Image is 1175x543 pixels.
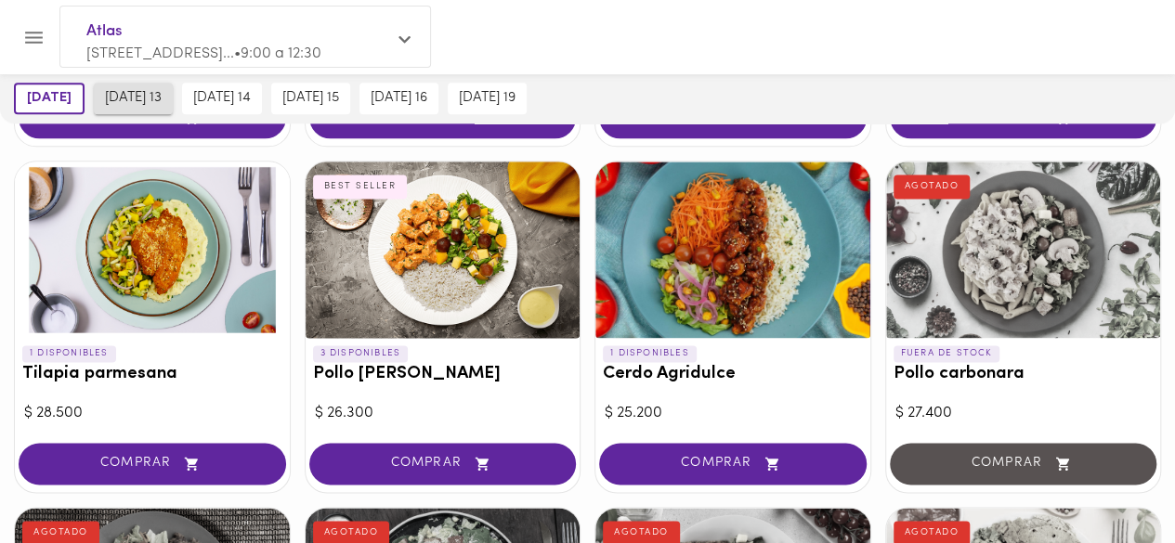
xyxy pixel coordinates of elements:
span: [DATE] 15 [282,90,339,107]
span: [STREET_ADDRESS]... • 9:00 a 12:30 [86,46,321,61]
button: [DATE] 16 [359,83,438,114]
div: Tilapia parmesana [15,162,290,338]
span: COMPRAR [333,456,554,472]
button: [DATE] 15 [271,83,350,114]
div: $ 25.200 [605,403,861,424]
div: Pollo Tikka Massala [306,162,581,338]
button: [DATE] 13 [94,83,173,114]
span: COMPRAR [622,456,843,472]
button: [DATE] 19 [448,83,527,114]
span: COMPRAR [42,456,263,472]
div: Cerdo Agridulce [595,162,870,338]
div: $ 26.300 [315,403,571,424]
span: [DATE] 16 [371,90,427,107]
div: BEST SELLER [313,175,408,199]
div: $ 28.500 [24,403,281,424]
h3: Pollo [PERSON_NAME] [313,365,573,384]
button: [DATE] [14,83,85,114]
div: $ 27.400 [895,403,1152,424]
div: Pollo carbonara [886,162,1161,338]
h3: Cerdo Agridulce [603,365,863,384]
p: 1 DISPONIBLES [603,345,697,362]
span: [DATE] [27,90,72,107]
button: COMPRAR [309,443,577,485]
span: [DATE] 14 [193,90,251,107]
button: COMPRAR [599,443,867,485]
h3: Pollo carbonara [894,365,1154,384]
span: Atlas [86,19,385,44]
h3: Tilapia parmesana [22,365,282,384]
iframe: Messagebird Livechat Widget [1067,435,1156,524]
div: AGOTADO [894,175,971,199]
button: [DATE] 14 [182,83,262,114]
span: [DATE] 19 [459,90,516,107]
p: 3 DISPONIBLES [313,345,409,362]
button: Menu [11,15,57,60]
p: 1 DISPONIBLES [22,345,116,362]
p: FUERA DE STOCK [894,345,1000,362]
button: COMPRAR [19,443,286,485]
span: [DATE] 13 [105,90,162,107]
